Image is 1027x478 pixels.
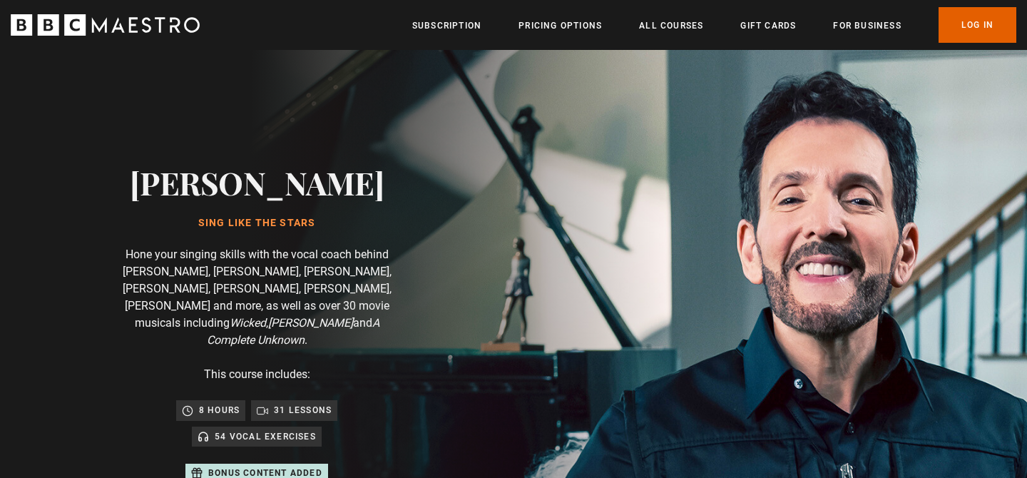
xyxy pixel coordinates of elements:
[204,366,310,383] p: This course includes:
[412,19,481,33] a: Subscription
[268,316,353,330] i: [PERSON_NAME]
[639,19,703,33] a: All Courses
[11,14,200,36] svg: BBC Maestro
[274,403,332,417] p: 31 lessons
[130,164,384,200] h2: [PERSON_NAME]
[939,7,1016,43] a: Log In
[207,316,379,347] i: A Complete Unknown
[833,19,901,33] a: For business
[740,19,796,33] a: Gift Cards
[199,403,240,417] p: 8 hours
[518,19,602,33] a: Pricing Options
[412,7,1016,43] nav: Primary
[114,246,399,349] p: Hone your singing skills with the vocal coach behind [PERSON_NAME], [PERSON_NAME], [PERSON_NAME],...
[230,316,266,330] i: Wicked
[130,218,384,229] h1: Sing Like the Stars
